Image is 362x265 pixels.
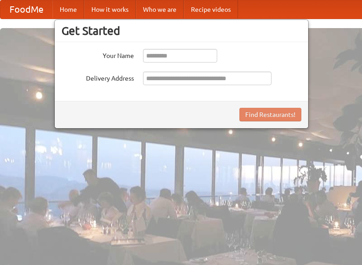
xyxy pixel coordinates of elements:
label: Delivery Address [62,72,134,83]
a: Recipe videos [184,0,238,19]
a: Home [52,0,84,19]
label: Your Name [62,49,134,60]
button: Find Restaurants! [239,108,301,121]
a: How it works [84,0,136,19]
h3: Get Started [62,24,301,38]
a: Who we are [136,0,184,19]
a: FoodMe [0,0,52,19]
